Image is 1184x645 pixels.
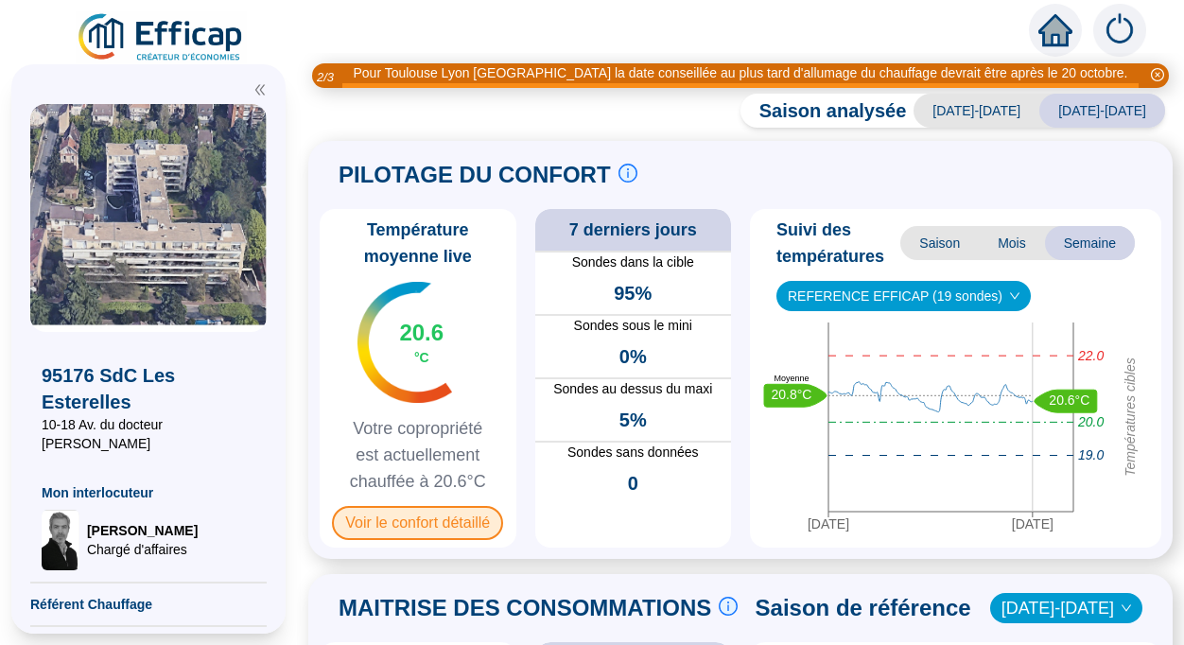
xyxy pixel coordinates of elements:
[87,540,198,559] span: Chargé d'affaires
[42,483,255,502] span: Mon interlocuteur
[618,164,637,183] span: info-circle
[619,407,647,433] span: 5%
[339,593,711,623] span: MAITRISE DES CONSOMMATIONS
[357,282,453,403] img: indicateur températures
[756,593,971,623] span: Saison de référence
[535,253,732,272] span: Sondes dans la cible
[42,362,255,415] span: 95176 SdC Les Esterelles
[1077,415,1104,430] tspan: 20.0
[900,226,979,260] span: Saison
[979,226,1045,260] span: Mois
[740,97,907,124] span: Saison analysée
[317,70,334,84] i: 2 / 3
[327,217,509,270] span: Température moyenne live
[399,318,444,348] span: 20.6
[1012,516,1053,532] tspan: [DATE]
[772,387,812,402] text: 20.8°C
[1001,594,1131,622] span: 2024-2025
[42,415,255,453] span: 10-18 Av. du docteur [PERSON_NAME]
[1077,349,1104,364] tspan: 22.0
[614,280,652,306] span: 95%
[327,415,509,495] span: Votre copropriété est actuellement chauffée à 20.6°C
[535,379,732,399] span: Sondes au dessus du maxi
[339,160,611,190] span: PILOTAGE DU CONFORT
[76,11,247,64] img: efficap energie logo
[30,595,267,614] span: Référent Chauffage
[774,375,809,384] text: Moyenne
[619,343,647,370] span: 0%
[788,282,1019,310] span: REFERENCE EFFICAP (19 sondes)
[1078,448,1104,463] tspan: 19.0
[1045,226,1135,260] span: Semaine
[332,506,503,540] span: Voir le confort détaillé
[776,217,900,270] span: Suivi des températures
[1009,290,1020,302] span: down
[42,510,79,570] img: Chargé d'affaires
[1123,358,1138,478] tspan: Températures cibles
[535,316,732,336] span: Sondes sous le mini
[414,348,429,367] span: °C
[1121,602,1132,614] span: down
[1093,4,1146,57] img: alerts
[808,516,849,532] tspan: [DATE]
[353,63,1127,83] div: Pour Toulouse Lyon [GEOGRAPHIC_DATA] la date conseillée au plus tard d'allumage du chauffage devr...
[914,94,1039,128] span: [DATE]-[DATE]
[628,470,638,497] span: 0
[1151,68,1164,81] span: close-circle
[87,521,198,540] span: [PERSON_NAME]
[719,597,738,616] span: info-circle
[535,443,732,462] span: Sondes sans données
[1049,392,1089,408] text: 20.6°C
[1038,13,1072,47] span: home
[253,83,267,96] span: double-left
[569,217,697,243] span: 7 derniers jours
[1039,94,1165,128] span: [DATE]-[DATE]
